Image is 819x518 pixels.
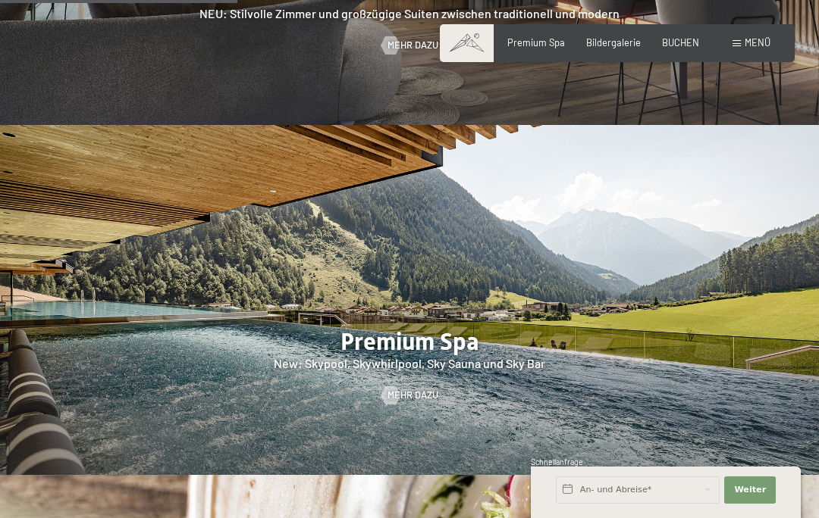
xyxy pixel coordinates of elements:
[724,476,776,504] button: Weiter
[381,388,438,402] a: Mehr dazu
[745,36,770,48] span: Menü
[586,36,641,48] a: Bildergalerie
[662,36,699,48] a: BUCHEN
[507,36,565,48] a: Premium Spa
[388,388,438,402] span: Mehr dazu
[734,484,766,496] span: Weiter
[381,39,438,52] a: Mehr dazu
[388,39,438,52] span: Mehr dazu
[531,457,583,467] span: Schnellanfrage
